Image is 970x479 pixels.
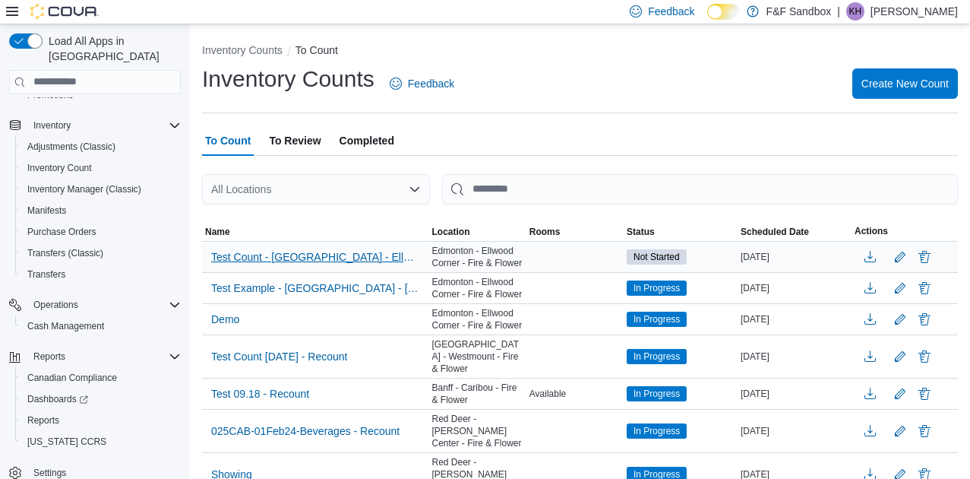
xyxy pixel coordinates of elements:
span: Create New Count [861,76,949,91]
span: Inventory Count [27,162,92,174]
span: Dashboards [27,393,88,405]
a: Feedback [384,68,460,99]
nav: An example of EuiBreadcrumbs [202,43,958,61]
button: Create New Count [852,68,958,99]
a: Inventory Count [21,159,98,177]
div: [DATE] [738,422,852,440]
span: Adjustments (Classic) [21,138,181,156]
a: [US_STATE] CCRS [21,433,112,451]
button: Delete [915,347,934,366]
span: Transfers [27,268,65,281]
button: Manifests [15,200,187,221]
span: To Count [205,125,251,156]
a: Cash Management [21,317,110,335]
button: Name [202,223,429,241]
span: Reports [21,411,181,430]
span: Transfers (Classic) [21,244,181,262]
button: Test Count - [GEOGRAPHIC_DATA] - Ellwood Corner - Fire & Flower [205,246,426,268]
button: Cash Management [15,316,187,337]
button: Edit count details [891,345,909,368]
span: Location [432,226,470,238]
span: In Progress [627,386,687,401]
p: F&F Sandbox [766,2,832,21]
button: Inventory Manager (Classic) [15,179,187,200]
span: Purchase Orders [27,226,96,238]
button: Edit count details [891,277,909,300]
p: [PERSON_NAME] [870,2,958,21]
span: Feedback [408,76,454,91]
span: Inventory [27,116,181,135]
span: Reports [33,351,65,363]
button: Edit count details [891,420,909,443]
button: Reports [3,346,187,367]
span: Demo [211,312,239,327]
a: Dashboards [21,390,94,408]
span: Transfers [21,265,181,284]
span: Dark Mode [707,20,708,21]
div: [DATE] [738,385,852,403]
span: Test 09.18 - Recount [211,386,309,401]
span: In Progress [634,281,680,295]
button: Transfers [15,264,187,285]
button: Transfers (Classic) [15,243,187,264]
a: Inventory Manager (Classic) [21,180,147,198]
span: Edmonton - Ellwood Corner - Fire & Flower [432,245,523,269]
span: Purchase Orders [21,223,181,241]
span: In Progress [627,312,687,327]
span: In Progress [627,349,687,364]
div: [DATE] [738,248,852,266]
span: Load All Apps in [GEOGRAPHIC_DATA] [43,33,181,64]
button: Inventory Counts [202,44,283,56]
span: Status [627,226,655,238]
span: Red Deer - [PERSON_NAME] Center - Fire & Flower [432,413,523,449]
button: Delete [915,385,934,403]
button: Test Count [DATE] - Recount [205,345,353,368]
div: [DATE] [738,279,852,297]
a: Manifests [21,201,72,220]
span: Settings [33,467,66,479]
button: To Count [295,44,338,56]
p: | [837,2,840,21]
button: Purchase Orders [15,221,187,243]
span: Canadian Compliance [27,372,117,384]
button: Canadian Compliance [15,367,187,389]
span: Inventory [33,119,71,132]
button: Demo [205,308,245,331]
button: Operations [3,294,187,316]
span: Adjustments (Classic) [27,141,115,153]
a: Reports [21,411,65,430]
span: Inventory Count [21,159,181,177]
span: Cash Management [27,320,104,332]
span: Scheduled Date [741,226,809,238]
span: In Progress [627,423,687,439]
span: In Progress [627,281,687,296]
span: Test Count - [GEOGRAPHIC_DATA] - Ellwood Corner - Fire & Flower [211,249,420,265]
span: Completed [340,125,394,156]
span: Rooms [529,226,561,238]
span: Operations [33,299,78,311]
span: KH [849,2,862,21]
a: Canadian Compliance [21,369,123,387]
span: Washington CCRS [21,433,181,451]
span: Edmonton - Ellwood Corner - Fire & Flower [432,307,523,331]
button: Scheduled Date [738,223,852,241]
button: 025CAB-01Feb24-Beverages - Recount [205,420,406,443]
div: Karen Heskins [846,2,864,21]
button: Test 09.18 - Recount [205,382,315,405]
span: In Progress [634,312,680,326]
span: In Progress [634,350,680,363]
button: Edit count details [891,308,909,331]
button: Delete [915,279,934,297]
div: [DATE] [738,347,852,366]
span: Operations [27,296,181,314]
button: Delete [915,422,934,440]
input: This is a search bar. After typing your query, hit enter to filter the results lower in the page. [442,174,958,205]
img: Cova [30,4,99,19]
a: Purchase Orders [21,223,103,241]
button: Reports [27,347,71,366]
span: Banff - Caribou - Fire & Flower [432,382,523,406]
button: Status [624,223,738,241]
button: Adjustments (Classic) [15,136,187,157]
span: Test Example - [GEOGRAPHIC_DATA] - [GEOGRAPHIC_DATA] - Fire & Flower [211,281,420,296]
button: Reports [15,410,187,431]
